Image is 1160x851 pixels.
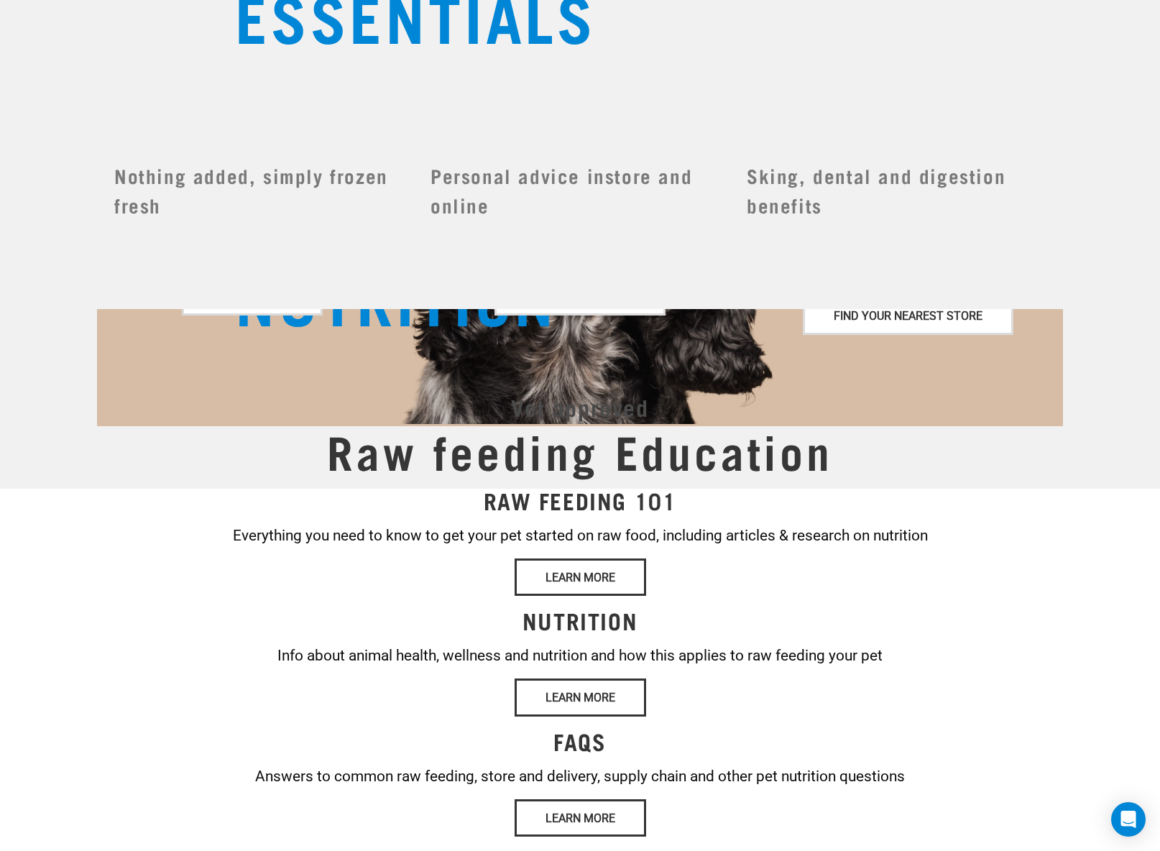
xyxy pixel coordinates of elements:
div: Open Intercom Messenger [1111,802,1146,837]
h2: Vet approved [97,392,1063,421]
a: Learn More [515,558,646,596]
h3: NUTRITION [97,607,1063,633]
h3: Nothing added, simply frozen fresh [114,161,413,220]
p: Answers to common raw feeding, store and delivery, supply chain and other pet nutrition questions [97,765,1063,788]
a: Learn More [515,799,646,837]
a: Find your nearest store [803,297,1013,334]
h3: Personal advice instore and online [431,161,729,220]
h3: Sking, dental and digestion benefits [747,161,1046,220]
h1: Raw feeding Education [97,424,1063,476]
p: Everything you need to know to get your pet started on raw food, including articles & research on... [97,525,1063,547]
p: Info about animal health, wellness and nutrition and how this applies to raw feeding your pet [97,645,1063,667]
h3: RAW FEEDING 101 [97,487,1063,513]
h3: FAQS [97,728,1063,754]
a: Learn More [515,678,646,716]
